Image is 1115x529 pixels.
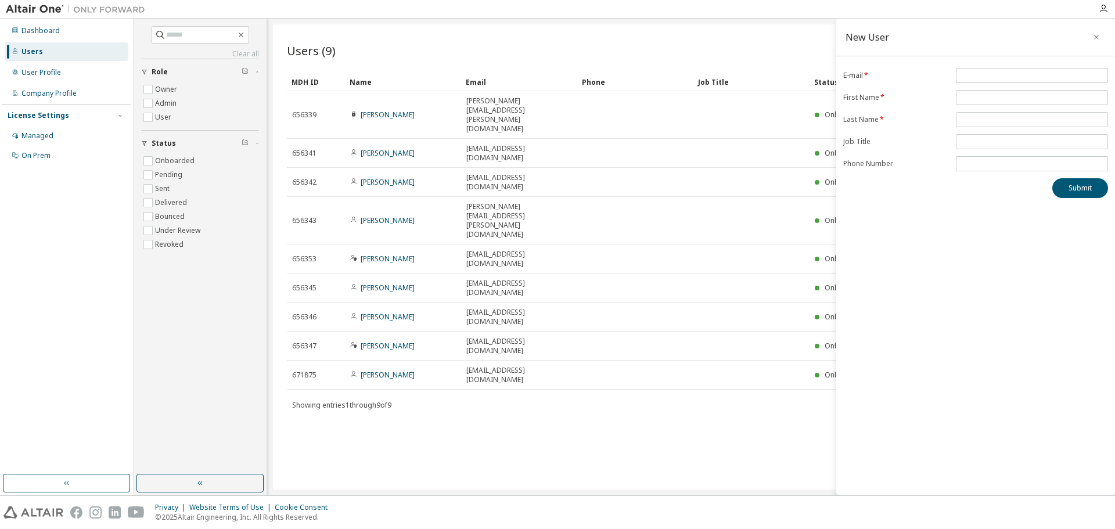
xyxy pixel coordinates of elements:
div: Website Terms of Use [189,503,275,512]
a: [PERSON_NAME] [361,312,415,322]
span: Role [152,67,168,77]
label: Job Title [843,137,949,146]
label: Phone Number [843,159,949,168]
label: E-mail [843,71,949,80]
div: New User [846,33,889,42]
span: 656341 [292,149,316,158]
img: Altair One [6,3,151,15]
button: Role [141,59,259,85]
label: Admin [155,96,179,110]
label: Sent [155,182,172,196]
span: Showing entries 1 through 9 of 9 [292,400,391,410]
img: facebook.svg [70,506,82,519]
span: [EMAIL_ADDRESS][DOMAIN_NAME] [466,279,572,297]
label: Onboarded [155,154,197,168]
span: [PERSON_NAME][EMAIL_ADDRESS][PERSON_NAME][DOMAIN_NAME] [466,202,572,239]
span: Onboarded [825,283,864,293]
label: Owner [155,82,179,96]
span: [EMAIL_ADDRESS][DOMAIN_NAME] [466,366,572,384]
a: [PERSON_NAME] [361,148,415,158]
span: Onboarded [825,312,864,322]
span: Onboarded [825,341,864,351]
span: 656353 [292,254,316,264]
a: Clear all [141,49,259,59]
button: Submit [1052,178,1108,198]
label: First Name [843,93,949,102]
span: 656346 [292,312,316,322]
div: Company Profile [21,89,77,98]
span: 671875 [292,370,316,380]
span: Onboarded [825,254,864,264]
span: [EMAIL_ADDRESS][DOMAIN_NAME] [466,308,572,326]
div: MDH ID [292,73,340,91]
label: Bounced [155,210,187,224]
a: [PERSON_NAME] [361,215,415,225]
img: altair_logo.svg [3,506,63,519]
span: Clear filter [242,139,249,148]
span: Onboarded [825,177,864,187]
span: [EMAIL_ADDRESS][DOMAIN_NAME] [466,144,572,163]
div: Job Title [698,73,805,91]
span: Clear filter [242,67,249,77]
a: [PERSON_NAME] [361,370,415,380]
div: Managed [21,131,53,141]
img: instagram.svg [89,506,102,519]
span: Onboarded [825,215,864,225]
label: Under Review [155,224,203,237]
span: 656339 [292,110,316,120]
p: © 2025 Altair Engineering, Inc. All Rights Reserved. [155,512,334,522]
div: Cookie Consent [275,503,334,512]
span: Users (9) [287,42,336,59]
div: Privacy [155,503,189,512]
span: 656343 [292,216,316,225]
span: 656345 [292,283,316,293]
div: Email [466,73,573,91]
a: [PERSON_NAME] [361,283,415,293]
img: linkedin.svg [109,506,121,519]
div: On Prem [21,151,51,160]
div: License Settings [8,111,69,120]
label: User [155,110,174,124]
span: Onboarded [825,110,864,120]
div: Phone [582,73,689,91]
a: [PERSON_NAME] [361,254,415,264]
label: Delivered [155,196,189,210]
span: [EMAIL_ADDRESS][DOMAIN_NAME] [466,337,572,355]
div: Status [814,73,1035,91]
div: User Profile [21,68,61,77]
div: Name [350,73,456,91]
div: Dashboard [21,26,60,35]
span: [EMAIL_ADDRESS][DOMAIN_NAME] [466,250,572,268]
span: Onboarded [825,370,864,380]
a: [PERSON_NAME] [361,341,415,351]
a: [PERSON_NAME] [361,177,415,187]
span: 656347 [292,341,316,351]
span: Onboarded [825,148,864,158]
span: Status [152,139,176,148]
span: [PERSON_NAME][EMAIL_ADDRESS][PERSON_NAME][DOMAIN_NAME] [466,96,572,134]
div: Users [21,47,43,56]
img: youtube.svg [128,506,145,519]
label: Last Name [843,115,949,124]
button: Status [141,131,259,156]
label: Revoked [155,237,186,251]
label: Pending [155,168,185,182]
span: 656342 [292,178,316,187]
a: [PERSON_NAME] [361,110,415,120]
span: [EMAIL_ADDRESS][DOMAIN_NAME] [466,173,572,192]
